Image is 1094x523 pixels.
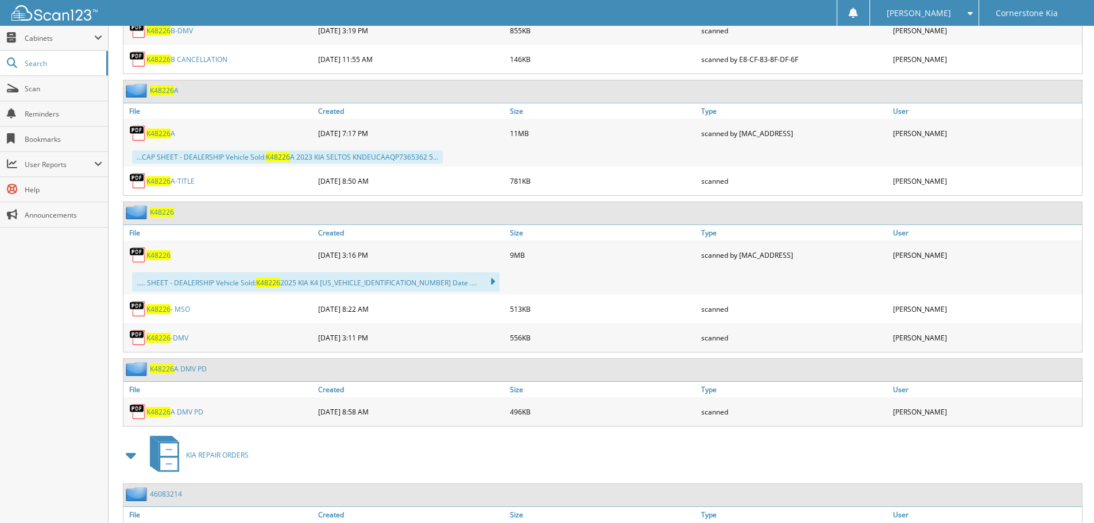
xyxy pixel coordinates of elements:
a: File [123,103,315,119]
div: [DATE] 3:19 PM [315,19,507,42]
span: K48226 [146,129,171,138]
div: [DATE] 8:58 AM [315,400,507,423]
img: PDF.png [129,172,146,189]
img: PDF.png [129,51,146,68]
span: K48226 [146,304,171,314]
div: scanned [698,169,890,192]
div: 513KB [507,297,699,320]
span: K48226 [146,176,171,186]
div: ...CAP SHEET - DEALERSHIP Vehicle Sold: A 2023 KIA SELTOS KNDEUCAAQP7365362 5... [132,150,443,164]
div: scanned [698,400,890,423]
a: 46083214 [150,489,182,499]
div: 496KB [507,400,699,423]
a: K48226A [150,86,179,95]
a: K48226A DMV PD [150,364,207,374]
span: K48226 [150,364,174,374]
div: [DATE] 8:22 AM [315,297,507,320]
div: scanned by [MAC_ADDRESS] [698,122,890,145]
a: Type [698,103,890,119]
span: K48226 [146,333,171,343]
span: Cabinets [25,33,94,43]
div: 855KB [507,19,699,42]
a: Type [698,382,890,397]
span: Search [25,59,100,68]
div: scanned by E8-CF-83-8F-DF-6F [698,48,890,71]
a: Created [315,382,507,397]
div: scanned [698,326,890,349]
span: Help [25,185,102,195]
span: K48226 [266,152,290,162]
img: PDF.png [129,125,146,142]
div: scanned by [MAC_ADDRESS] [698,243,890,266]
a: K48226B CANCELLATION [146,55,227,64]
div: 556KB [507,326,699,349]
a: Type [698,225,890,241]
img: folder2.png [126,205,150,219]
div: [DATE] 3:16 PM [315,243,507,266]
a: Size [507,225,699,241]
div: [DATE] 3:11 PM [315,326,507,349]
a: Type [698,507,890,522]
div: [PERSON_NAME] [890,326,1082,349]
a: Created [315,103,507,119]
div: [PERSON_NAME] [890,122,1082,145]
span: [PERSON_NAME] [887,10,951,17]
div: 11MB [507,122,699,145]
div: 9MB [507,243,699,266]
img: folder2.png [126,83,150,98]
img: PDF.png [129,403,146,420]
div: [DATE] 8:50 AM [315,169,507,192]
span: KIA REPAIR ORDERS [186,450,249,460]
img: PDF.png [129,22,146,39]
iframe: Chat Widget [1037,468,1094,523]
a: Size [507,382,699,397]
div: [PERSON_NAME] [890,169,1082,192]
a: User [890,103,1082,119]
div: [PERSON_NAME] [890,243,1082,266]
span: K48226 [146,55,171,64]
a: K48226-DMV [146,333,188,343]
a: KIA REPAIR ORDERS [143,432,249,478]
a: K48226A [146,129,175,138]
img: PDF.png [129,300,146,317]
span: Cornerstone Kia [996,10,1058,17]
a: Created [315,225,507,241]
div: 146KB [507,48,699,71]
div: [PERSON_NAME] [890,48,1082,71]
div: [PERSON_NAME] [890,297,1082,320]
div: 781KB [507,169,699,192]
span: K48226 [146,407,171,417]
a: K48226A-TITLE [146,176,195,186]
a: Size [507,103,699,119]
span: Scan [25,84,102,94]
a: User [890,507,1082,522]
div: scanned [698,297,890,320]
span: K48226 [150,86,174,95]
a: File [123,382,315,397]
a: User [890,225,1082,241]
a: File [123,507,315,522]
span: K48226 [256,278,280,288]
div: [PERSON_NAME] [890,19,1082,42]
img: folder2.png [126,487,150,501]
span: K48226 [146,26,171,36]
div: [PERSON_NAME] [890,400,1082,423]
img: PDF.png [129,246,146,264]
a: K48226 [150,207,174,217]
div: scanned [698,19,890,42]
a: Size [507,507,699,522]
span: Announcements [25,210,102,220]
a: K48226- MSO [146,304,190,314]
a: Created [315,507,507,522]
a: K48226 [146,250,171,260]
span: Bookmarks [25,134,102,144]
img: PDF.png [129,329,146,346]
a: User [890,382,1082,397]
div: [DATE] 11:55 AM [315,48,507,71]
a: File [123,225,315,241]
a: K48226B-DMV [146,26,193,36]
div: ..... SHEET - DEALERSHIP Vehicle Sold: 2025 KIA K4 [US_VEHICLE_IDENTIFICATION_NUMBER] Date .... [132,272,500,292]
